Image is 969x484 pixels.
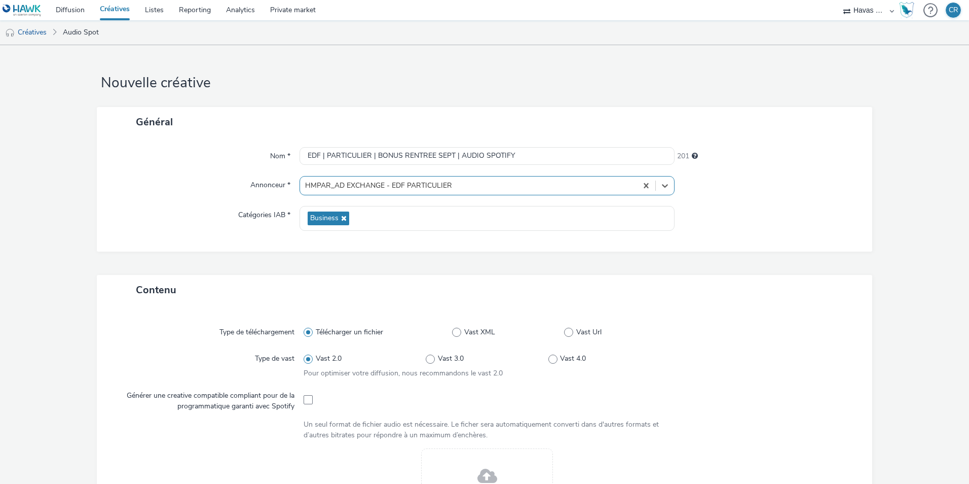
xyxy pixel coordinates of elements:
[899,2,918,18] a: Hawk Academy
[136,115,173,129] span: Général
[438,354,464,364] span: Vast 3.0
[692,151,698,161] div: 255 caractères maximum
[300,147,675,165] input: Nom
[136,283,176,297] span: Contenu
[316,354,342,364] span: Vast 2.0
[3,4,42,17] img: undefined Logo
[560,354,586,364] span: Vast 4.0
[677,151,689,161] span: 201
[949,3,958,18] div: CR
[576,327,602,337] span: Vast Url
[246,176,294,190] label: Annonceur *
[316,327,383,337] span: Télécharger un fichier
[251,350,299,364] label: Type de vast
[266,147,294,161] label: Nom *
[97,74,872,93] h1: Nouvelle créative
[58,20,104,45] a: Audio Spot
[464,327,495,337] span: Vast XML
[304,368,503,378] span: Pour optimiser votre diffusion, nous recommandons le vast 2.0
[5,28,15,38] img: audio
[304,420,670,440] div: Un seul format de fichier audio est nécessaire. Le ficher sera automatiquement converti dans d'au...
[115,387,299,411] label: Générer une creative compatible compliant pour de la programmatique garanti avec Spotify
[310,214,339,223] span: Business
[215,323,299,337] label: Type de téléchargement
[899,2,914,18] img: Hawk Academy
[234,206,294,220] label: Catégories IAB *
